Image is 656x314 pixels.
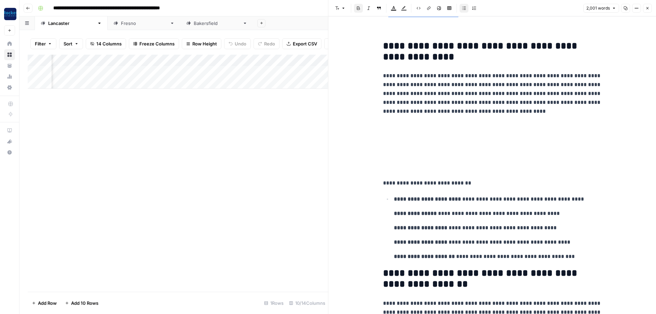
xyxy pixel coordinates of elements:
[4,71,15,82] a: Usage
[4,38,15,49] a: Home
[583,4,619,13] button: 2,001 words
[4,60,15,71] a: Your Data
[4,82,15,93] a: Settings
[235,40,246,47] span: Undo
[71,300,98,306] span: Add 10 Rows
[224,38,251,49] button: Undo
[293,40,317,47] span: Export CSV
[129,38,179,49] button: Freeze Columns
[254,38,279,49] button: Redo
[28,298,61,309] button: Add Row
[108,16,180,30] a: [GEOGRAPHIC_DATA]
[96,40,122,47] span: 14 Columns
[264,40,275,47] span: Redo
[286,298,328,309] div: 10/14 Columns
[61,298,102,309] button: Add 10 Rows
[86,38,126,49] button: 14 Columns
[4,147,15,158] button: Help + Support
[35,16,108,30] a: [GEOGRAPHIC_DATA]
[261,298,286,309] div: 1 Rows
[192,40,217,47] span: Row Height
[48,20,94,27] div: [GEOGRAPHIC_DATA]
[282,38,322,49] button: Export CSV
[30,38,56,49] button: Filter
[182,38,221,49] button: Row Height
[586,5,610,11] span: 2,001 words
[139,40,175,47] span: Freeze Columns
[180,16,253,30] a: [GEOGRAPHIC_DATA]
[64,40,72,47] span: Sort
[4,125,15,136] a: AirOps Academy
[59,38,83,49] button: Sort
[121,20,167,27] div: [GEOGRAPHIC_DATA]
[4,5,15,23] button: Workspace: Rocket Pilots
[4,8,16,20] img: Rocket Pilots Logo
[4,136,15,147] button: What's new?
[4,49,15,60] a: Browse
[38,300,57,306] span: Add Row
[194,20,240,27] div: [GEOGRAPHIC_DATA]
[35,40,46,47] span: Filter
